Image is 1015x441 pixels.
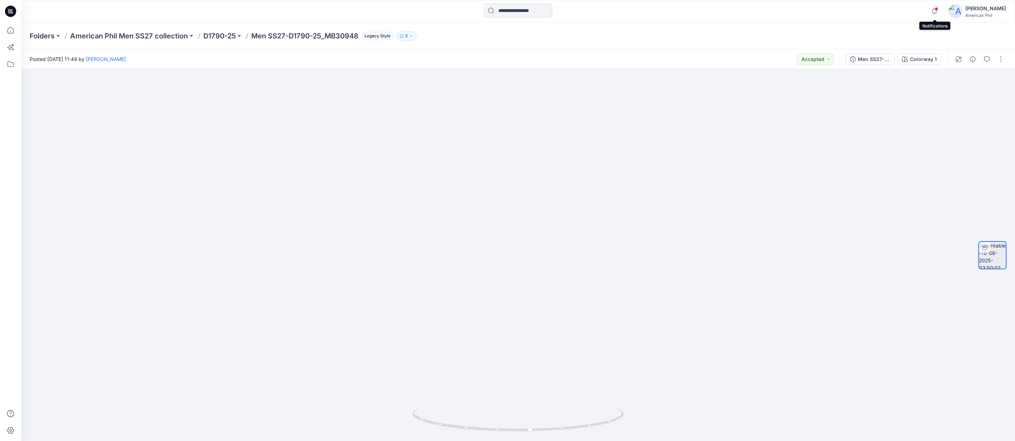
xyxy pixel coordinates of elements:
[845,54,895,65] button: Men SS27-D1797-25_MJ70169
[405,32,408,40] p: 5
[898,54,941,65] button: Colorway 1
[965,4,1006,13] div: [PERSON_NAME]
[70,31,188,41] a: American Phil Men SS27 collection
[361,32,394,40] span: Legacy Style
[358,31,394,41] button: Legacy Style
[965,13,1006,18] div: American Phil
[251,31,358,41] p: Men SS27-D1790-25_MB30948
[86,56,126,62] a: [PERSON_NAME]
[203,31,236,41] a: D1790-25
[910,55,937,63] div: Colorway 1
[948,4,962,18] img: avatar
[396,31,417,41] button: 5
[858,55,890,63] div: Men SS27-D1797-25_MJ70169
[979,242,1006,269] img: turntable-18-08-2025-03:50:02
[967,54,978,65] button: Details
[30,55,126,63] span: Posted [DATE] 11:49 by
[30,31,55,41] a: Folders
